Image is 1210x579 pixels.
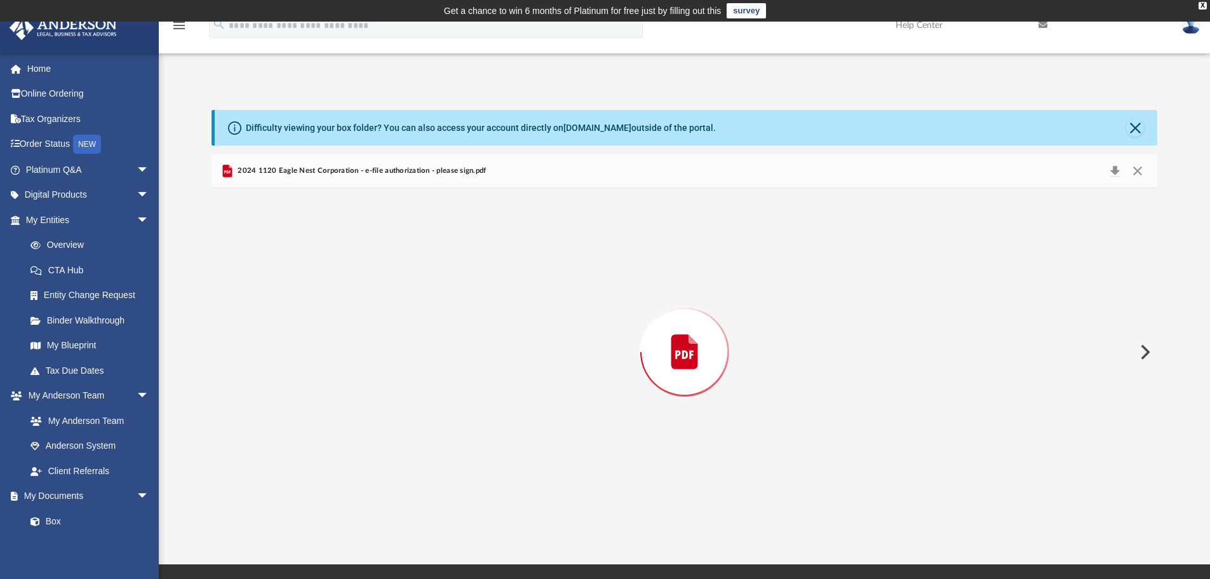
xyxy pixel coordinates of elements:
[137,383,162,409] span: arrow_drop_down
[137,182,162,208] span: arrow_drop_down
[18,233,168,258] a: Overview
[18,508,156,534] a: Box
[1126,119,1144,137] button: Close
[18,433,162,459] a: Anderson System
[18,283,168,308] a: Entity Change Request
[18,308,168,333] a: Binder Walkthrough
[9,157,168,182] a: Platinum Q&Aarrow_drop_down
[18,257,168,283] a: CTA Hub
[18,358,168,383] a: Tax Due Dates
[9,484,162,509] a: My Documentsarrow_drop_down
[18,408,156,433] a: My Anderson Team
[171,24,187,33] a: menu
[171,18,187,33] i: menu
[1181,16,1200,34] img: User Pic
[9,132,168,158] a: Order StatusNEW
[9,182,168,208] a: Digital Productsarrow_drop_down
[9,56,168,81] a: Home
[137,207,162,233] span: arrow_drop_down
[9,383,162,409] a: My Anderson Teamarrow_drop_down
[6,15,121,40] img: Anderson Advisors Platinum Portal
[1130,334,1158,370] button: Next File
[246,121,716,135] div: Difficulty viewing your box folder? You can also access your account directly on outside of the p...
[137,484,162,510] span: arrow_drop_down
[137,157,162,183] span: arrow_drop_down
[1199,2,1207,10] div: close
[18,333,162,358] a: My Blueprint
[9,106,168,132] a: Tax Organizers
[1103,162,1126,180] button: Download
[9,207,168,233] a: My Entitiesarrow_drop_down
[563,123,631,133] a: [DOMAIN_NAME]
[212,17,226,31] i: search
[1126,162,1149,180] button: Close
[235,165,487,177] span: 2024 1120 Eagle Nest Corporation - e-file authorization - please sign.pdf
[73,135,101,154] div: NEW
[18,534,162,559] a: Meeting Minutes
[727,3,766,18] a: survey
[444,3,722,18] div: Get a chance to win 6 months of Platinum for free just by filling out this
[18,458,162,484] a: Client Referrals
[212,154,1158,516] div: Preview
[9,81,168,107] a: Online Ordering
